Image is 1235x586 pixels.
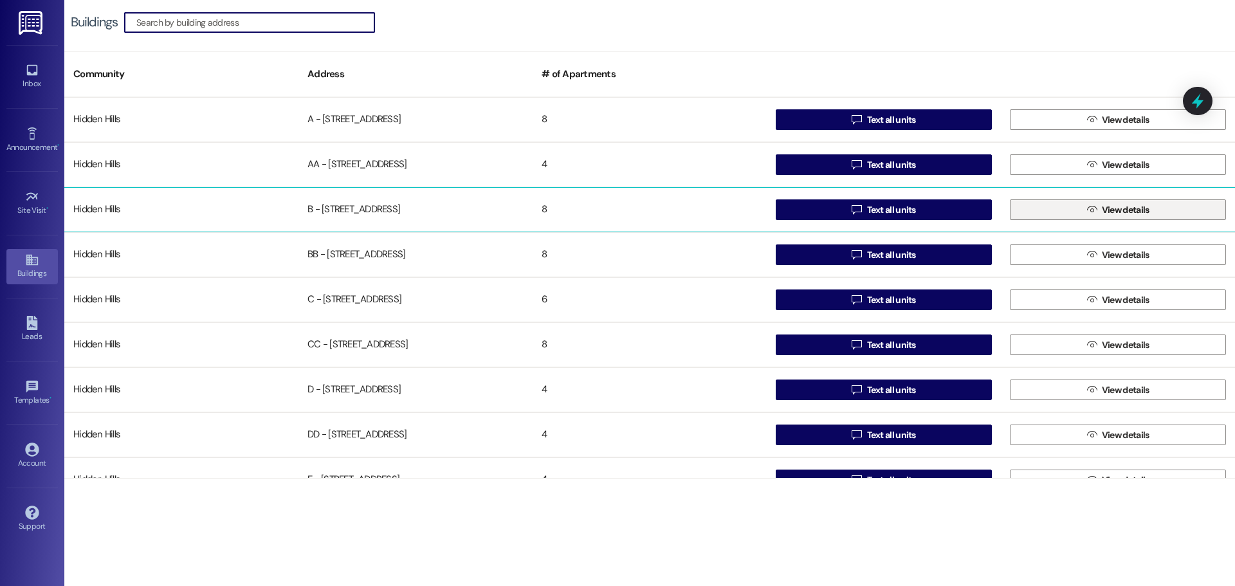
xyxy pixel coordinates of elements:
span: Text all units [867,383,916,397]
i:  [852,114,861,125]
i:  [852,250,861,260]
i:  [1087,205,1097,215]
button: Text all units [776,154,992,175]
a: Inbox [6,59,58,94]
i:  [1087,295,1097,305]
div: Hidden Hills [64,332,298,358]
span: Text all units [867,428,916,442]
i:  [1087,250,1097,260]
div: 4 [533,152,767,178]
a: Leads [6,312,58,347]
div: D - [STREET_ADDRESS] [298,377,533,403]
div: 4 [533,422,767,448]
i:  [1087,475,1097,485]
a: Buildings [6,249,58,284]
span: Text all units [867,473,916,487]
div: Hidden Hills [64,422,298,448]
span: View details [1102,473,1149,487]
div: Hidden Hills [64,467,298,493]
span: Text all units [867,203,916,217]
div: BB - [STREET_ADDRESS] [298,242,533,268]
a: Account [6,439,58,473]
i:  [852,160,861,170]
div: 8 [533,332,767,358]
span: View details [1102,293,1149,307]
button: View details [1010,470,1226,490]
div: 8 [533,242,767,268]
button: Text all units [776,289,992,310]
div: 4 [533,467,767,493]
span: View details [1102,113,1149,127]
button: View details [1010,380,1226,400]
button: Text all units [776,199,992,220]
div: 4 [533,377,767,403]
div: CC - [STREET_ADDRESS] [298,332,533,358]
span: • [57,141,59,150]
span: View details [1102,158,1149,172]
button: Text all units [776,470,992,490]
button: Text all units [776,334,992,355]
a: Templates • [6,376,58,410]
div: 6 [533,287,767,313]
div: Hidden Hills [64,152,298,178]
span: View details [1102,248,1149,262]
div: E - [STREET_ADDRESS] [298,467,533,493]
span: View details [1102,203,1149,217]
span: Text all units [867,158,916,172]
button: View details [1010,109,1226,130]
a: Support [6,502,58,536]
button: View details [1010,425,1226,445]
button: Text all units [776,380,992,400]
i:  [852,475,861,485]
span: Text all units [867,248,916,262]
span: • [50,394,51,403]
div: Hidden Hills [64,242,298,268]
button: View details [1010,289,1226,310]
span: • [46,204,48,213]
a: Site Visit • [6,186,58,221]
button: View details [1010,199,1226,220]
div: # of Apartments [533,59,767,90]
span: View details [1102,428,1149,442]
button: View details [1010,244,1226,265]
div: B - [STREET_ADDRESS] [298,197,533,223]
span: Text all units [867,338,916,352]
button: Text all units [776,425,992,445]
button: Text all units [776,244,992,265]
i:  [852,295,861,305]
div: Hidden Hills [64,377,298,403]
i:  [1087,430,1097,440]
i:  [852,340,861,350]
div: A - [STREET_ADDRESS] [298,107,533,133]
span: View details [1102,383,1149,397]
span: View details [1102,338,1149,352]
div: Hidden Hills [64,197,298,223]
i:  [852,205,861,215]
i:  [1087,114,1097,125]
div: Community [64,59,298,90]
div: 8 [533,107,767,133]
div: 8 [533,197,767,223]
img: ResiDesk Logo [19,11,45,35]
div: C - [STREET_ADDRESS] [298,287,533,313]
input: Search by building address [136,14,374,32]
button: View details [1010,334,1226,355]
i:  [1087,160,1097,170]
i:  [852,430,861,440]
div: Address [298,59,533,90]
span: Text all units [867,113,916,127]
button: View details [1010,154,1226,175]
i:  [852,385,861,395]
div: Buildings [71,15,118,29]
i:  [1087,340,1097,350]
div: AA - [STREET_ADDRESS] [298,152,533,178]
span: Text all units [867,293,916,307]
div: DD - [STREET_ADDRESS] [298,422,533,448]
i:  [1087,385,1097,395]
div: Hidden Hills [64,287,298,313]
button: Text all units [776,109,992,130]
div: Hidden Hills [64,107,298,133]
